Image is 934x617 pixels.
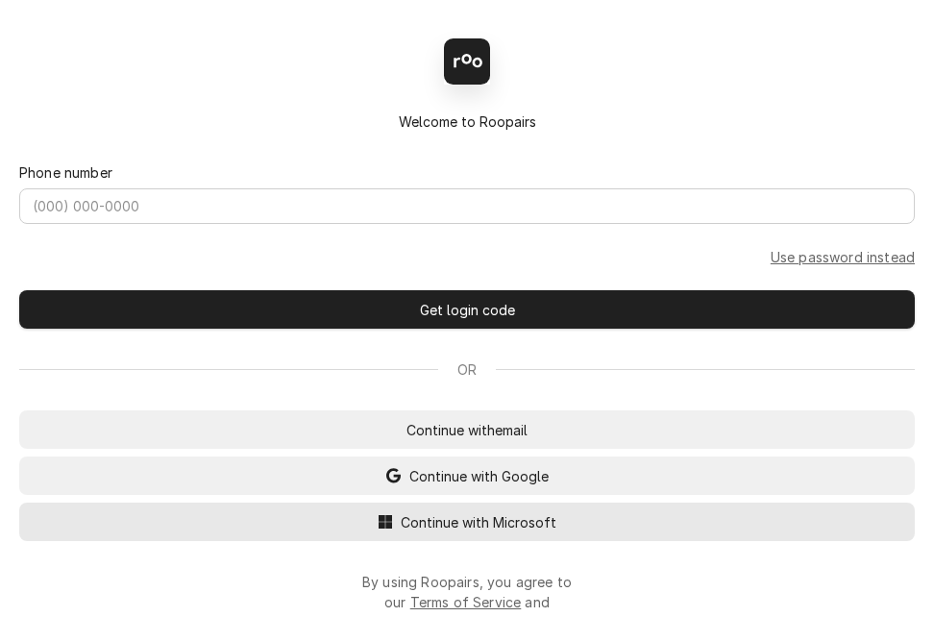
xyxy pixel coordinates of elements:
[19,410,915,449] button: Continue withemail
[19,503,915,541] button: Continue with Microsoft
[406,466,553,486] span: Continue with Google
[403,420,531,440] span: Continue with email
[19,290,915,329] button: Get login code
[19,359,915,380] div: Or
[19,457,915,495] button: Continue with Google
[19,111,915,132] div: Welcome to Roopairs
[19,162,112,183] label: Phone number
[416,300,519,320] span: Get login code
[410,594,522,610] a: Terms of Service
[771,247,915,267] a: Go to Phone and password form
[19,188,915,224] input: (000) 000-0000
[397,512,560,532] span: Continue with Microsoft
